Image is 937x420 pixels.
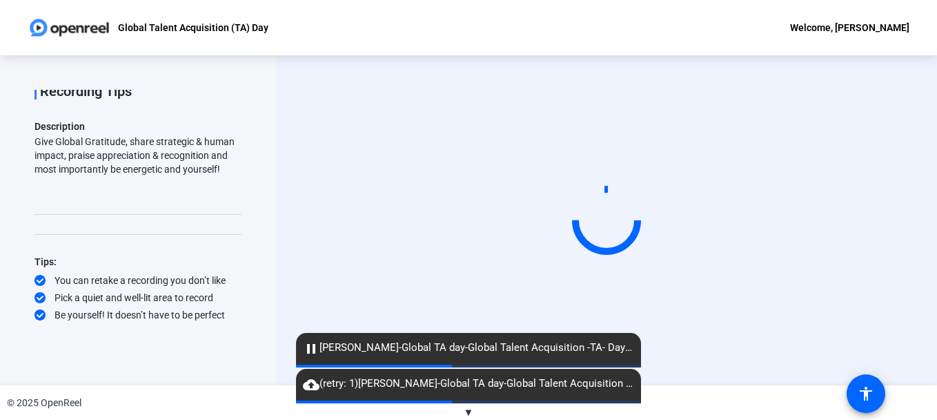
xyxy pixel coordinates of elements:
[28,14,111,41] img: OpenReel logo
[34,274,241,287] div: You can retake a recording you don’t like
[40,83,241,99] p: Recording Tips
[34,254,241,270] div: Tips:
[296,340,641,356] span: [PERSON_NAME]-Global TA day-Global Talent Acquisition -TA- Day-1755516326304-webcam
[34,135,241,176] div: Give Global Gratitude, share strategic & human impact, praise appreciation & recognition and most...
[118,19,268,36] p: Global Talent Acquisition (TA) Day
[303,341,319,357] mat-icon: pause
[34,308,241,322] div: Be yourself! It doesn’t have to be perfect
[303,376,319,393] mat-icon: cloud_upload
[790,19,909,36] div: Welcome, [PERSON_NAME]
[858,385,874,402] mat-icon: accessibility
[34,118,241,135] p: Description
[296,376,641,392] span: (retry: 1) [PERSON_NAME]-Global TA day-Global Talent Acquisition -TA- Day-1755516272633-webcam
[464,406,474,419] span: ▼
[34,291,241,305] div: Pick a quiet and well-lit area to record
[7,396,81,410] div: © 2025 OpenReel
